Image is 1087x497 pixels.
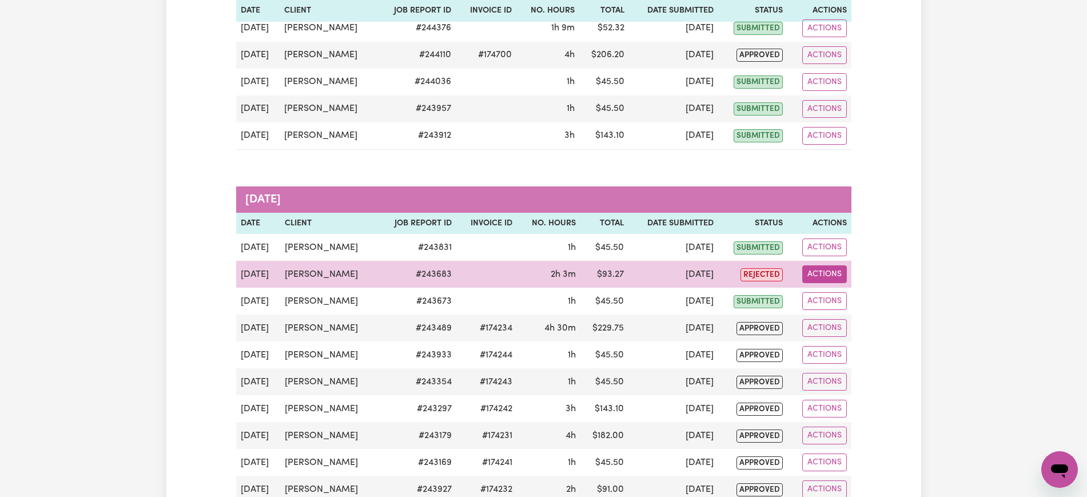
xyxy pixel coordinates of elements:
[280,315,378,341] td: [PERSON_NAME]
[236,315,280,341] td: [DATE]
[377,122,456,150] td: # 243912
[568,377,576,387] span: 1 hour
[579,15,630,42] td: $ 52.32
[802,454,847,471] button: Actions
[629,69,718,96] td: [DATE]
[378,368,457,395] td: # 243354
[580,213,628,234] th: Total
[580,261,628,288] td: $ 93.27
[629,42,718,69] td: [DATE]
[378,422,457,449] td: # 243179
[378,261,457,288] td: # 243683
[802,319,847,337] button: Actions
[580,422,628,449] td: $ 182.00
[628,395,718,422] td: [DATE]
[280,122,377,150] td: [PERSON_NAME]
[236,395,280,422] td: [DATE]
[734,295,783,308] span: submitted
[517,213,580,234] th: No. Hours
[280,449,378,476] td: [PERSON_NAME]
[628,449,718,476] td: [DATE]
[280,15,377,42] td: [PERSON_NAME]
[236,15,280,42] td: [DATE]
[280,42,377,69] td: [PERSON_NAME]
[580,449,628,476] td: $ 45.50
[802,373,847,391] button: Actions
[236,96,280,122] td: [DATE]
[236,69,280,96] td: [DATE]
[802,238,847,256] button: Actions
[629,15,718,42] td: [DATE]
[567,77,575,86] span: 1 hour
[628,288,718,315] td: [DATE]
[377,96,456,122] td: # 243957
[628,368,718,395] td: [DATE]
[456,422,517,449] td: #174231
[280,341,378,368] td: [PERSON_NAME]
[568,458,576,467] span: 1 hour
[628,422,718,449] td: [DATE]
[564,131,575,140] span: 3 hours
[734,102,783,116] span: submitted
[280,368,378,395] td: [PERSON_NAME]
[580,341,628,368] td: $ 45.50
[551,23,575,33] span: 1 hour 9 minutes
[787,213,851,234] th: Actions
[568,243,576,252] span: 1 hour
[628,213,718,234] th: Date Submitted
[280,395,378,422] td: [PERSON_NAME]
[377,69,456,96] td: # 244036
[378,234,457,261] td: # 243831
[628,261,718,288] td: [DATE]
[566,404,576,413] span: 3 hours
[236,234,280,261] td: [DATE]
[628,234,718,261] td: [DATE]
[740,268,783,281] span: rejected
[456,213,517,234] th: Invoice ID
[568,351,576,360] span: 1 hour
[580,315,628,341] td: $ 229.75
[736,349,783,362] span: approved
[280,213,378,234] th: Client
[802,100,847,118] button: Actions
[628,341,718,368] td: [DATE]
[280,288,378,315] td: [PERSON_NAME]
[580,368,628,395] td: $ 45.50
[734,22,783,35] span: submitted
[579,122,630,150] td: $ 143.10
[734,241,783,255] span: submitted
[802,427,847,444] button: Actions
[802,46,847,64] button: Actions
[802,346,847,364] button: Actions
[736,322,783,335] span: approved
[236,449,280,476] td: [DATE]
[736,403,783,416] span: approved
[579,42,630,69] td: $ 206.20
[378,341,457,368] td: # 243933
[580,288,628,315] td: $ 45.50
[566,485,576,494] span: 2 hours
[579,96,630,122] td: $ 45.50
[629,96,718,122] td: [DATE]
[567,104,575,113] span: 1 hour
[736,483,783,496] span: approved
[377,15,456,42] td: # 244376
[580,234,628,261] td: $ 45.50
[1041,451,1078,488] iframe: Button to launch messaging window
[579,69,630,96] td: $ 45.50
[236,261,280,288] td: [DATE]
[736,430,783,443] span: approved
[378,395,457,422] td: # 243297
[236,42,280,69] td: [DATE]
[628,315,718,341] td: [DATE]
[378,288,457,315] td: # 243673
[736,456,783,470] span: approved
[236,213,280,234] th: Date
[568,297,576,306] span: 1 hour
[456,42,516,69] td: #174700
[456,395,517,422] td: #174242
[802,19,847,37] button: Actions
[456,315,517,341] td: #174234
[456,449,517,476] td: #174241
[378,449,457,476] td: # 243169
